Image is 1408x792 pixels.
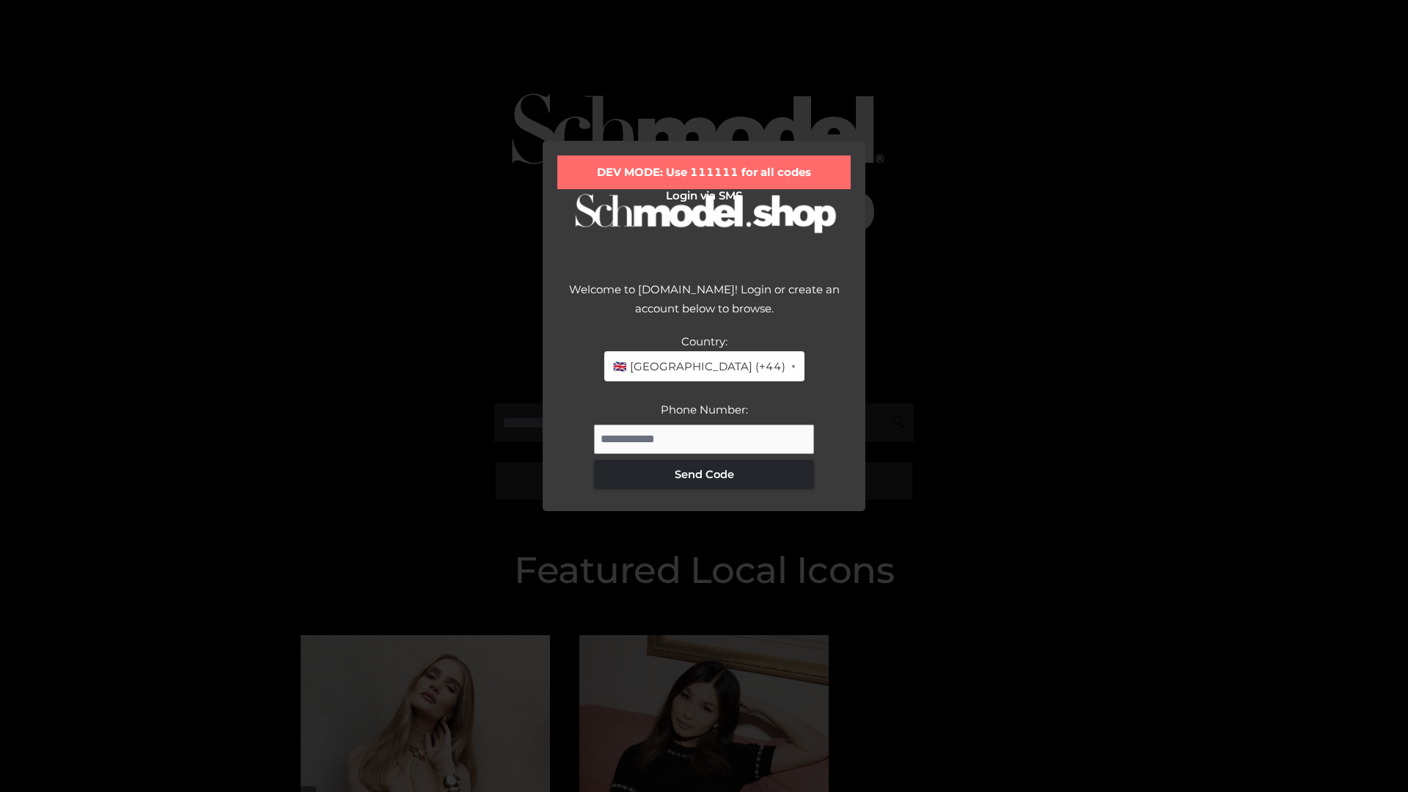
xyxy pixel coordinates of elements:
[681,334,727,348] label: Country:
[557,280,851,332] div: Welcome to [DOMAIN_NAME]! Login or create an account below to browse.
[661,403,748,417] label: Phone Number:
[613,357,785,376] span: 🇬🇧 [GEOGRAPHIC_DATA] (+44)
[557,155,851,189] div: DEV MODE: Use 111111 for all codes
[557,189,851,202] h2: Login via SMS
[594,460,814,489] button: Send Code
